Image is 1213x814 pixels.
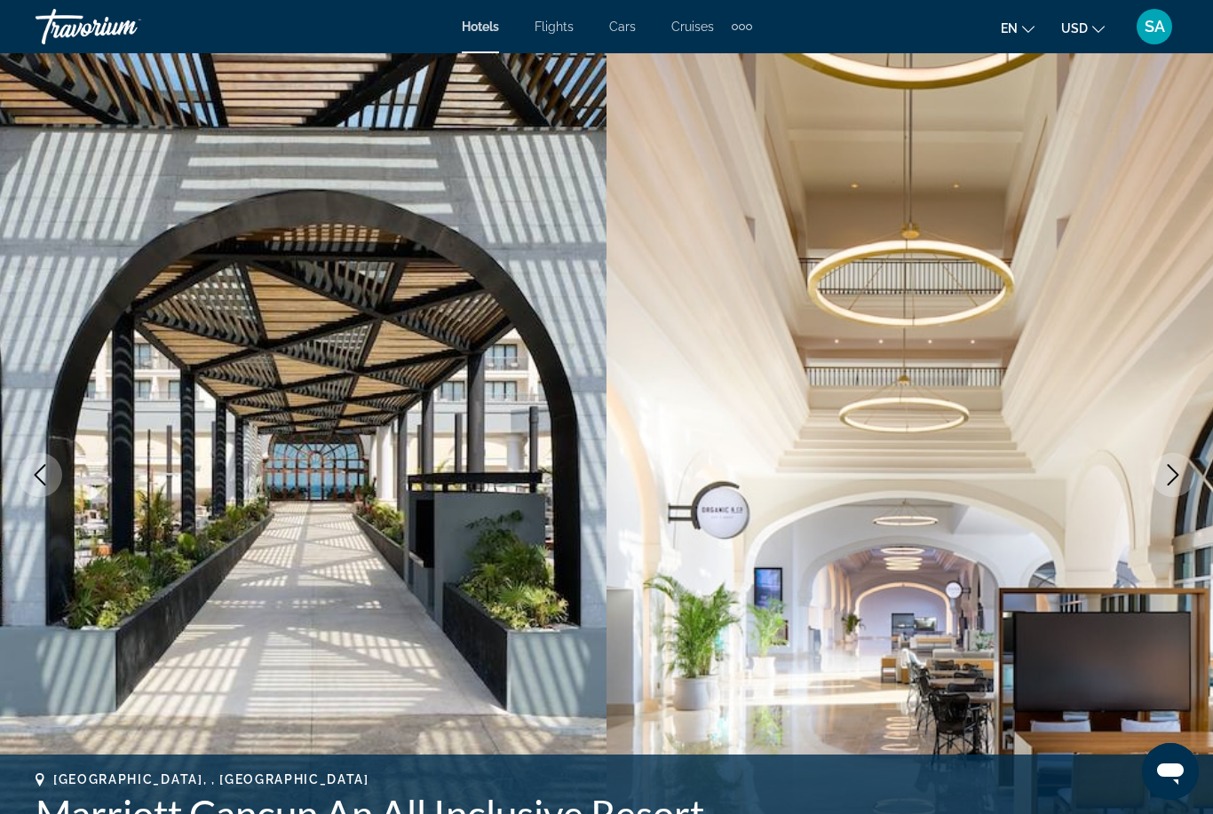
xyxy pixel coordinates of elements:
button: Change language [1001,15,1035,41]
button: Next image [1151,453,1195,497]
button: Extra navigation items [732,12,752,41]
a: Cars [609,20,636,34]
a: Cruises [671,20,714,34]
button: Previous image [18,453,62,497]
a: Hotels [462,20,499,34]
a: Travorium [36,4,213,50]
span: en [1001,21,1018,36]
span: USD [1061,21,1088,36]
button: Change currency [1061,15,1105,41]
span: [GEOGRAPHIC_DATA], , [GEOGRAPHIC_DATA] [53,772,369,786]
span: SA [1145,18,1165,36]
button: User Menu [1131,8,1177,45]
a: Flights [535,20,574,34]
iframe: Button to launch messaging window [1142,743,1199,800]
